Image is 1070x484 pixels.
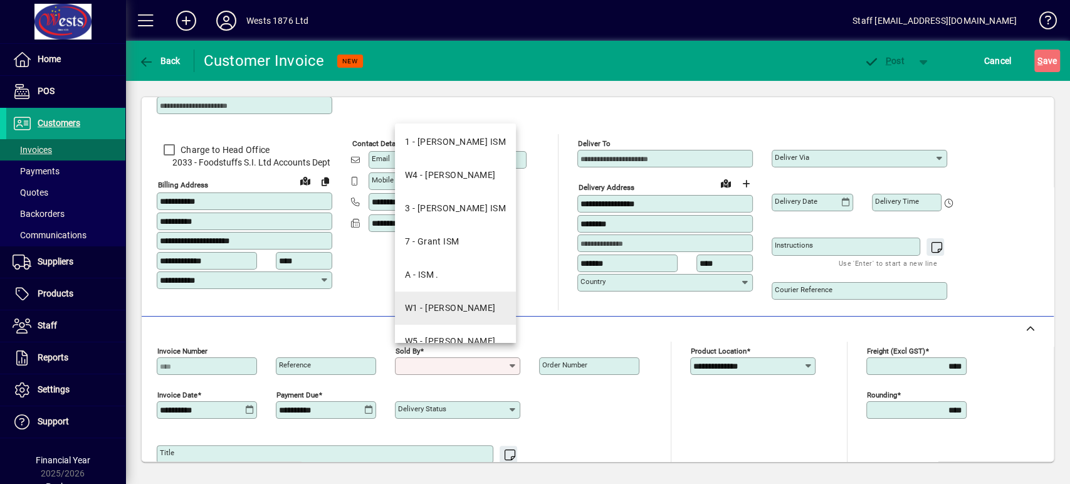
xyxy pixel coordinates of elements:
[6,44,125,75] a: Home
[246,11,308,31] div: Wests 1876 Ltd
[405,135,506,149] div: 1 - [PERSON_NAME] ISM
[6,224,125,246] a: Communications
[13,166,60,176] span: Payments
[38,320,57,330] span: Staff
[775,197,817,206] mat-label: Delivery date
[395,159,516,192] mat-option: W4 - Craig
[372,154,390,163] mat-label: Email
[580,277,606,286] mat-label: Country
[716,173,736,193] a: View on map
[6,310,125,342] a: Staff
[6,374,125,406] a: Settings
[839,256,937,270] mat-hint: Use 'Enter' to start a new line
[342,57,358,65] span: NEW
[315,171,335,191] button: Copy to Delivery address
[279,360,311,369] mat-label: Reference
[395,225,516,258] mat-option: 7 - Grant ISM
[984,51,1012,71] span: Cancel
[395,258,516,292] mat-option: A - ISM .
[6,182,125,203] a: Quotes
[204,51,325,71] div: Customer Invoice
[139,56,181,66] span: Back
[6,139,125,160] a: Invoices
[578,139,611,148] mat-label: Deliver To
[6,76,125,107] a: POS
[6,246,125,278] a: Suppliers
[38,288,73,298] span: Products
[157,391,197,399] mat-label: Invoice date
[396,347,420,355] mat-label: Sold by
[1037,56,1042,66] span: S
[405,169,496,182] div: W4 - [PERSON_NAME]
[405,202,506,215] div: 3 - [PERSON_NAME] ISM
[867,347,925,355] mat-label: Freight (excl GST)
[395,325,516,358] mat-option: W5 - Kate
[38,352,68,362] span: Reports
[1029,3,1054,43] a: Knowledge Base
[13,145,52,155] span: Invoices
[13,209,65,219] span: Backorders
[157,156,332,169] span: 2033 - Foodstuffs S.I. Ltd Accounts Dept
[395,192,516,225] mat-option: 3 - David ISM
[178,144,270,156] label: Charge to Head Office
[6,406,125,438] a: Support
[1034,50,1060,72] button: Save
[875,197,919,206] mat-label: Delivery time
[395,125,516,159] mat-option: 1 - Carol ISM
[38,54,61,64] span: Home
[160,448,174,457] mat-label: Title
[405,268,439,281] div: A - ISM .
[38,384,70,394] span: Settings
[775,241,813,250] mat-label: Instructions
[852,11,1017,31] div: Staff [EMAIL_ADDRESS][DOMAIN_NAME]
[38,118,80,128] span: Customers
[372,176,394,184] mat-label: Mobile
[858,50,911,72] button: Post
[38,416,69,426] span: Support
[206,9,246,32] button: Profile
[135,50,184,72] button: Back
[38,256,73,266] span: Suppliers
[6,160,125,182] a: Payments
[405,335,496,348] div: W5 - [PERSON_NAME]
[395,292,516,325] mat-option: W1 - Judy
[867,391,897,399] mat-label: Rounding
[6,278,125,310] a: Products
[981,50,1015,72] button: Cancel
[775,153,809,162] mat-label: Deliver via
[691,347,747,355] mat-label: Product location
[398,404,446,413] mat-label: Delivery status
[276,391,318,399] mat-label: Payment due
[736,174,756,194] button: Choose address
[542,360,587,369] mat-label: Order number
[1037,51,1057,71] span: ave
[157,347,207,355] mat-label: Invoice number
[36,455,90,465] span: Financial Year
[6,342,125,374] a: Reports
[295,171,315,191] a: View on map
[125,50,194,72] app-page-header-button: Back
[6,203,125,224] a: Backorders
[405,302,496,315] div: W1 - [PERSON_NAME]
[775,285,832,294] mat-label: Courier Reference
[13,230,87,240] span: Communications
[886,56,891,66] span: P
[13,187,48,197] span: Quotes
[405,235,459,248] div: 7 - Grant ISM
[864,56,905,66] span: ost
[166,9,206,32] button: Add
[38,86,55,96] span: POS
